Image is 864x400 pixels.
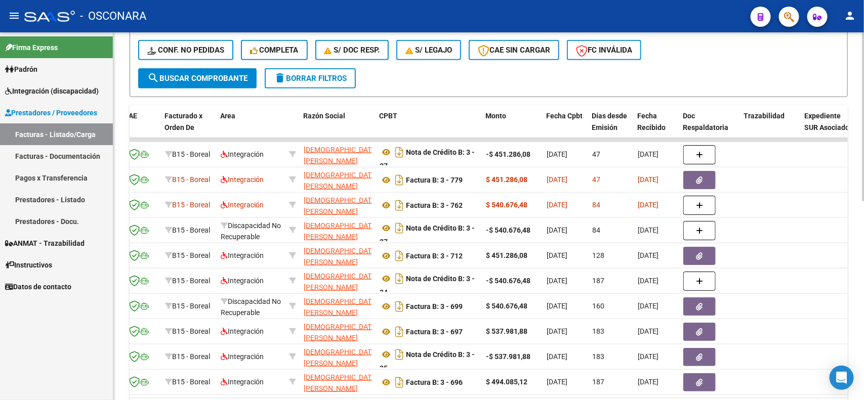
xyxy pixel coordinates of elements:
[221,251,264,259] span: Integración
[172,378,210,386] span: B15 - Boreal
[547,327,567,335] span: [DATE]
[486,150,530,158] strong: -$ 451.286,08
[486,302,527,310] strong: $ 540.676,48
[547,112,583,120] span: Fecha Cpbt
[304,195,372,216] div: 20268341073
[380,350,475,372] strong: Nota de Crédito B: 3 - 25
[406,252,463,260] strong: Factura B: 3 - 712
[634,105,679,150] datatable-header-cell: Fecha Recibido
[638,150,659,158] span: [DATE]
[300,105,376,150] datatable-header-cell: Razón Social
[165,112,203,131] span: Facturado x Orden De
[221,112,236,120] span: Area
[393,271,406,287] i: Descargar documento
[5,238,85,249] span: ANMAT - Trazabilidad
[221,277,264,285] span: Integración
[547,352,567,361] span: [DATE]
[543,105,588,150] datatable-header-cell: Fecha Cpbt
[486,378,527,386] strong: $ 494.085,12
[315,40,389,60] button: S/ Doc Resp.
[221,150,264,158] span: Integración
[324,46,380,55] span: S/ Doc Resp.
[638,277,659,285] span: [DATE]
[638,175,659,184] span: [DATE]
[683,112,729,131] span: Doc Respaldatoria
[567,40,641,60] button: FC Inválida
[592,277,604,285] span: 187
[304,196,378,216] span: [DEMOGRAPHIC_DATA] [PERSON_NAME]
[547,277,567,285] span: [DATE]
[638,302,659,310] span: [DATE]
[380,148,475,170] strong: Nota de Crédito B: 3 - 37
[304,146,378,165] span: [DEMOGRAPHIC_DATA] [PERSON_NAME]
[486,175,527,184] strong: $ 451.286,08
[638,201,659,209] span: [DATE]
[5,107,97,118] span: Prestadores / Proveedores
[592,327,604,335] span: 183
[393,374,406,390] i: Descargar documento
[396,40,461,60] button: S/ legajo
[393,220,406,236] i: Descargar documento
[221,221,281,241] span: Discapacidad No Recuperable
[393,346,406,363] i: Descargar documento
[380,275,475,296] strong: Nota de Crédito B: 3 - 24
[172,226,210,234] span: B15 - Boreal
[304,348,378,368] span: [DEMOGRAPHIC_DATA] [PERSON_NAME]
[221,175,264,184] span: Integración
[592,302,604,310] span: 160
[304,220,372,241] div: 20268341073
[393,172,406,188] i: Descargar documento
[172,201,210,209] span: B15 - Boreal
[172,327,210,335] span: B15 - Boreal
[221,327,264,335] span: Integración
[304,271,372,292] div: 20268341073
[172,277,210,285] span: B15 - Boreal
[304,321,372,342] div: 20268341073
[830,366,854,390] div: Open Intercom Messenger
[304,296,372,317] div: 20268341073
[5,64,37,75] span: Padrón
[588,105,634,150] datatable-header-cell: Días desde Emisión
[8,10,20,22] mat-icon: menu
[376,105,482,150] datatable-header-cell: CPBT
[304,112,346,120] span: Razón Social
[250,46,299,55] span: Completa
[740,105,801,150] datatable-header-cell: Trazabilidad
[221,378,264,386] span: Integración
[478,46,550,55] span: CAE SIN CARGAR
[138,40,233,60] button: Conf. no pedidas
[486,277,530,285] strong: -$ 540.676,48
[592,352,604,361] span: 183
[805,112,850,131] span: Expediente SUR Asociado
[304,169,372,191] div: 20268341073
[5,281,71,292] span: Datos de contacto
[221,352,264,361] span: Integración
[469,40,559,60] button: CAE SIN CARGAR
[304,346,372,368] div: 20268341073
[147,46,224,55] span: Conf. no pedidas
[406,302,463,310] strong: Factura B: 3 - 699
[576,46,632,55] span: FC Inválida
[592,201,600,209] span: 84
[547,226,567,234] span: [DATE]
[172,150,210,158] span: B15 - Boreal
[5,85,99,97] span: Integración (discapacidad)
[638,112,666,131] span: Fecha Recibido
[592,150,600,158] span: 47
[592,175,600,184] span: 47
[304,373,378,393] span: [DEMOGRAPHIC_DATA] [PERSON_NAME]
[638,327,659,335] span: [DATE]
[486,226,530,234] strong: -$ 540.676,48
[405,46,452,55] span: S/ legajo
[138,68,257,88] button: Buscar Comprobante
[304,372,372,393] div: 20268341073
[274,74,347,83] span: Borrar Filtros
[5,42,58,53] span: Firma Express
[304,297,378,317] span: [DEMOGRAPHIC_DATA] [PERSON_NAME]
[801,105,856,150] datatable-header-cell: Expediente SUR Asociado
[486,327,527,335] strong: $ 537.981,88
[592,226,600,234] span: 84
[304,171,378,191] span: [DEMOGRAPHIC_DATA] [PERSON_NAME]
[547,378,567,386] span: [DATE]
[638,352,659,361] span: [DATE]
